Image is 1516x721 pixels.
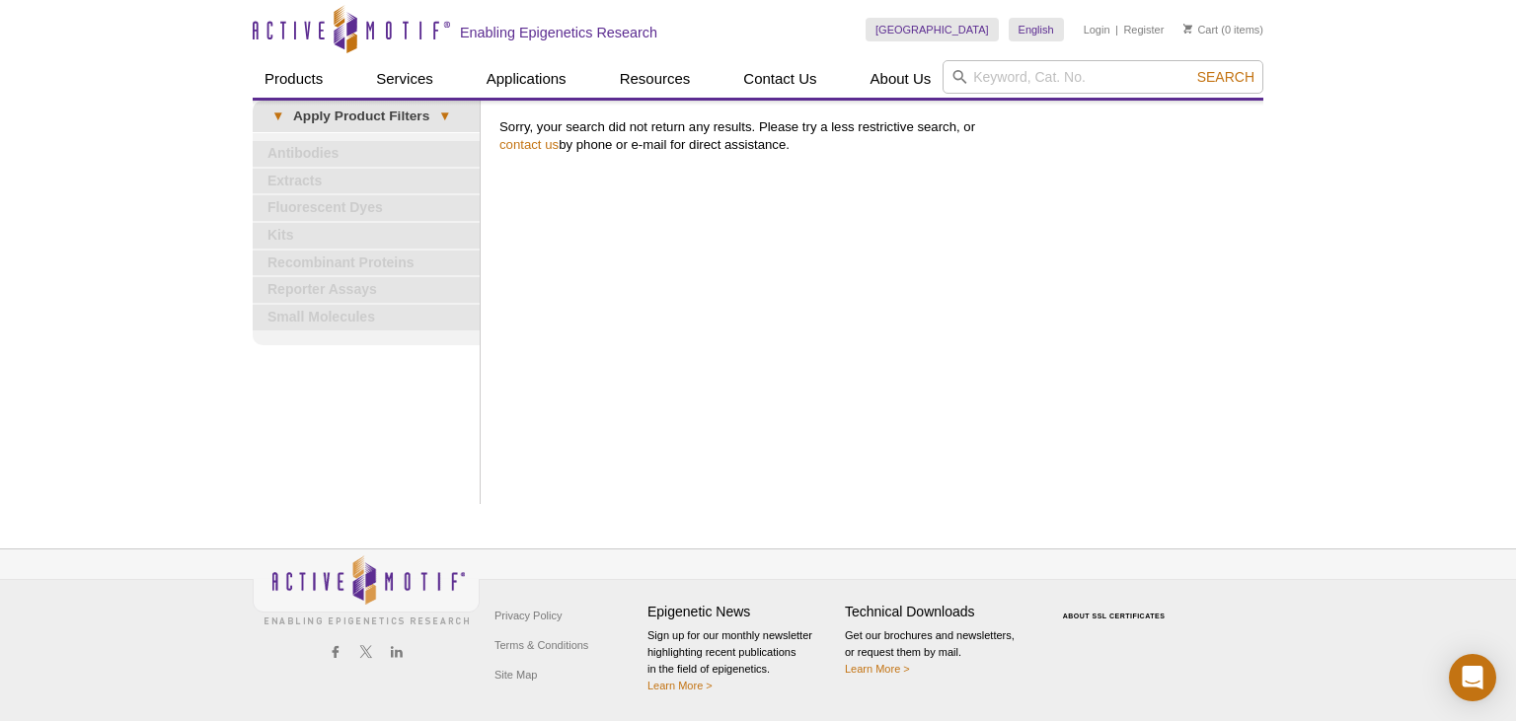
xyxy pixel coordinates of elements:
[608,60,703,98] a: Resources
[943,60,1263,94] input: Keyword, Cat. No.
[1183,23,1218,36] a: Cart
[1084,23,1110,36] a: Login
[1191,68,1260,86] button: Search
[253,223,480,249] a: Kits
[364,60,445,98] a: Services
[1063,613,1166,619] a: ABOUT SSL CERTIFICATES
[490,601,567,630] a: Privacy Policy
[499,118,1253,154] p: Sorry, your search did not return any results. Please try a less restrictive search, or by phone ...
[1042,584,1190,627] table: Click to Verify - This site chose Symantec SSL for secure e-commerce and confidential communicati...
[647,627,835,694] p: Sign up for our monthly newsletter highlighting recent publications in the field of epigenetics.
[253,101,480,132] a: ▾Apply Product Filters▾
[1197,69,1254,85] span: Search
[253,251,480,276] a: Recombinant Proteins
[253,195,480,221] a: Fluorescent Dyes
[475,60,578,98] a: Applications
[460,24,657,41] h2: Enabling Epigenetics Research
[253,305,480,330] a: Small Molecules
[499,137,559,152] a: contact us
[253,277,480,303] a: Reporter Assays
[429,108,460,125] span: ▾
[859,60,944,98] a: About Us
[731,60,828,98] a: Contact Us
[253,549,480,629] img: Active Motif,
[647,604,835,620] h4: Epigenetic News
[1123,23,1164,36] a: Register
[253,169,480,194] a: Extracts
[1183,24,1192,34] img: Your Cart
[253,60,335,98] a: Products
[1449,654,1496,701] div: Open Intercom Messenger
[1183,18,1263,41] li: (0 items)
[845,627,1032,678] p: Get our brochures and newsletters, or request them by mail.
[866,18,999,41] a: [GEOGRAPHIC_DATA]
[845,663,910,675] a: Learn More >
[490,630,593,660] a: Terms & Conditions
[490,660,542,689] a: Site Map
[1115,18,1118,41] li: |
[253,141,480,167] a: Antibodies
[647,680,713,691] a: Learn More >
[263,108,293,125] span: ▾
[1009,18,1064,41] a: English
[845,604,1032,620] h4: Technical Downloads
